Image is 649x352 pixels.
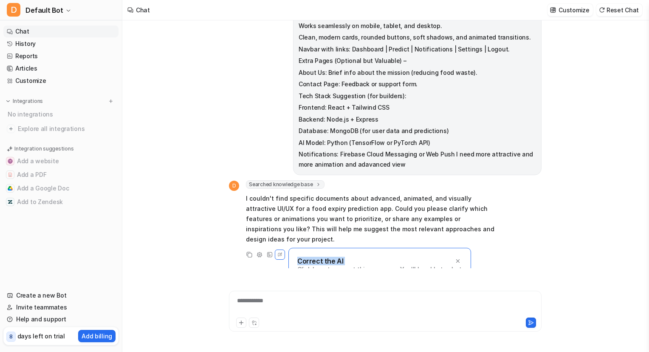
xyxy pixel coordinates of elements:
[559,6,589,14] p: Customize
[78,330,116,342] button: Add billing
[82,332,112,341] p: Add billing
[3,50,119,62] a: Reports
[299,21,536,31] p: Works seamlessly on mobile, tablet, and desktop.
[8,159,13,164] img: Add a website
[297,265,462,291] p: Click here to correct this response. You'll be able to chat with the AI and guide it on how it ca...
[299,44,536,54] p: Navbar with links: Dashboard | Predict | Notifications | Settings | Logout.
[8,186,13,191] img: Add a Google Doc
[599,7,605,13] img: reset
[297,257,343,265] p: Correct the AI
[299,114,536,125] p: Backend: Node.js + Express
[246,180,324,189] span: Searched knowledge base
[18,122,115,136] span: Explore all integrations
[3,154,119,168] button: Add a websiteAdd a website
[3,62,119,74] a: Articles
[299,32,536,43] p: Clean, modern cards, rounded buttons, soft shadows, and animated transitions.
[229,181,239,191] span: D
[25,4,63,16] span: Default Bot
[299,68,536,78] p: About Us: Brief info about the mission (reducing food waste).
[3,123,119,135] a: Explore all integrations
[17,332,65,341] p: days left on trial
[547,4,593,16] button: Customize
[8,172,13,177] img: Add a PDF
[3,97,45,105] button: Integrations
[3,38,119,50] a: History
[299,138,536,148] p: AI Model: Python (TensorFlow or PyTorch API)
[13,98,43,105] p: Integrations
[3,182,119,195] button: Add a Google DocAdd a Google Doc
[7,125,15,133] img: explore all integrations
[3,75,119,87] a: Customize
[136,6,150,14] div: Chat
[3,290,119,301] a: Create a new Bot
[8,199,13,204] img: Add to Zendesk
[246,193,494,244] p: I couldn't find specific documents about advanced, animated, and visually attractive UI/UX for a ...
[550,7,556,13] img: customize
[7,3,20,17] span: D
[9,333,13,341] p: 8
[3,301,119,313] a: Invite teammates
[3,168,119,182] button: Add a PDFAdd a PDF
[5,98,11,104] img: expand menu
[3,195,119,209] button: Add to ZendeskAdd to Zendesk
[299,91,536,101] p: Tech Stack Suggestion (for builders):
[299,79,536,89] p: Contact Page: Feedback or support form.
[299,56,536,66] p: Extra Pages (Optional but Valuable) –
[299,102,536,113] p: Frontend: React + Tailwind CSS
[299,149,536,170] p: Notifications: Firebase Cloud Messaging or Web Push I need more attractive and more animation and...
[3,26,119,37] a: Chat
[299,126,536,136] p: Database: MongoDB (for user data and predictions)
[3,313,119,325] a: Help and support
[108,98,114,104] img: menu_add.svg
[596,4,642,16] button: Reset Chat
[5,107,119,121] div: No integrations
[14,145,73,153] p: Integration suggestions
